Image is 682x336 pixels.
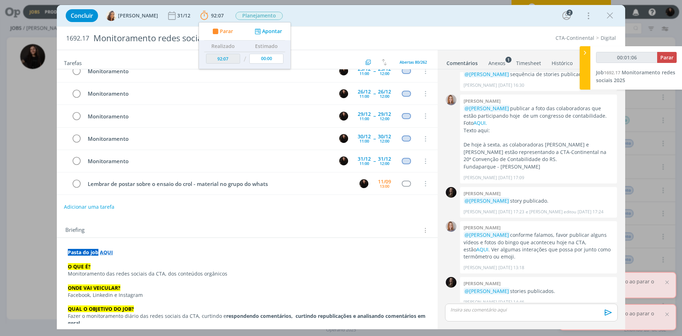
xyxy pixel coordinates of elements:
[498,265,524,271] span: [DATE] 13:18
[464,98,500,104] b: [PERSON_NAME]
[464,190,500,197] b: [PERSON_NAME]
[199,10,226,21] button: 92:07
[106,10,117,21] img: V
[85,67,332,76] div: Monitoramento
[465,197,509,204] span: @[PERSON_NAME]
[380,117,389,121] div: 12:00
[359,71,369,75] div: 11:00
[358,156,371,161] div: 31/12
[71,13,93,18] span: Concluir
[339,156,348,165] img: S
[57,5,625,329] div: dialog
[465,71,509,78] span: @[PERSON_NAME]
[446,187,456,198] img: N
[578,209,603,215] span: [DATE] 17:24
[91,30,384,47] div: Monitoramento redes sociais 2025
[596,69,675,84] a: Job1692.17Monitoramento redes sociais 2025
[604,69,620,76] span: 1692.17
[446,277,456,288] img: N
[464,175,497,181] p: [PERSON_NAME]
[338,88,349,99] button: S
[338,156,349,166] button: S
[66,9,98,22] button: Concluir
[373,136,375,141] span: --
[380,139,389,143] div: 12:00
[68,313,427,327] p: Fazer o monitoramento diário das redes sociais da CTA, curtindo e
[358,134,371,139] div: 30/12
[464,197,613,204] p: story publicado.
[465,288,509,294] span: @[PERSON_NAME]
[464,163,613,170] p: Fundaparque - [PERSON_NAME]
[446,221,456,232] img: A
[556,34,594,41] a: CTA-Continental
[526,209,576,215] span: e [PERSON_NAME] editou
[85,180,353,188] div: Lembrar de postar sobre o ensaio do crol - material no grupo do whats
[339,112,348,121] img: S
[100,249,113,256] strong: AQUI
[85,157,332,166] div: Monitoramento
[464,105,613,127] p: publicar a foto das colaboradoras que estão participando hoje de um congresso de contabilidade. Foto
[338,66,349,76] button: S
[446,95,456,105] img: A
[488,60,505,67] div: Anexos
[177,13,192,18] div: 31/12
[498,299,524,305] span: [DATE] 14:46
[64,58,82,66] span: Tarefas
[373,113,375,118] span: --
[339,134,348,143] img: S
[378,134,391,139] div: 30/12
[85,134,332,143] div: Monitoramento
[359,94,369,98] div: 11:00
[498,209,524,215] span: [DATE] 17:23
[68,284,120,291] strong: ONDE VAI VEICULAR?
[464,127,613,134] p: Texto aqui:
[446,57,478,67] a: Comentários
[358,89,371,94] div: 26/12
[378,156,391,161] div: 31/12
[373,159,375,164] span: --
[464,71,613,78] p: sequência de stories publicada.
[601,34,616,41] a: Digital
[464,299,497,305] p: [PERSON_NAME]
[498,175,524,181] span: [DATE] 17:09
[220,29,233,34] span: Parar
[253,28,282,35] button: Apontar
[373,91,375,96] span: --
[68,305,134,312] strong: QUAL O OBJETIVO DO JOB?
[248,41,285,52] th: Estimado
[211,12,224,19] span: 92:07
[464,224,500,231] b: [PERSON_NAME]
[465,105,509,112] span: @[PERSON_NAME]
[359,117,369,121] div: 11:00
[236,12,283,20] span: Planejamento
[400,59,427,65] span: Abertas 80/262
[210,28,233,35] button: Parar
[242,52,248,66] td: /
[373,69,375,74] span: --
[68,292,427,299] p: Facebook, Linkedin e Instagram
[378,89,391,94] div: 26/12
[464,209,497,215] p: [PERSON_NAME]
[65,226,85,235] span: Briefing
[380,71,389,75] div: 12:00
[464,82,497,89] p: [PERSON_NAME]
[473,119,487,126] a: AQUI.
[660,54,673,61] span: Parar
[498,82,524,89] span: [DATE] 16:30
[561,10,572,21] button: 2
[358,66,371,71] div: 25/12
[359,161,369,165] div: 11:00
[380,184,389,188] div: 13:00
[235,11,283,20] button: Planejamento
[596,69,675,84] span: Monitoramento redes sociais 2025
[657,52,677,63] button: Parar
[358,178,369,189] button: S
[378,179,391,184] div: 11/09
[64,201,115,213] button: Adicionar uma tarefa
[476,246,488,253] a: AQUI
[85,89,332,98] div: Monitoramento
[382,59,387,65] img: arrow-down-up.svg
[204,41,242,52] th: Realizado
[68,313,427,326] strong: respondendo comentários, curtindo republicações e analisando comentários em geral
[66,34,89,42] span: 1692.17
